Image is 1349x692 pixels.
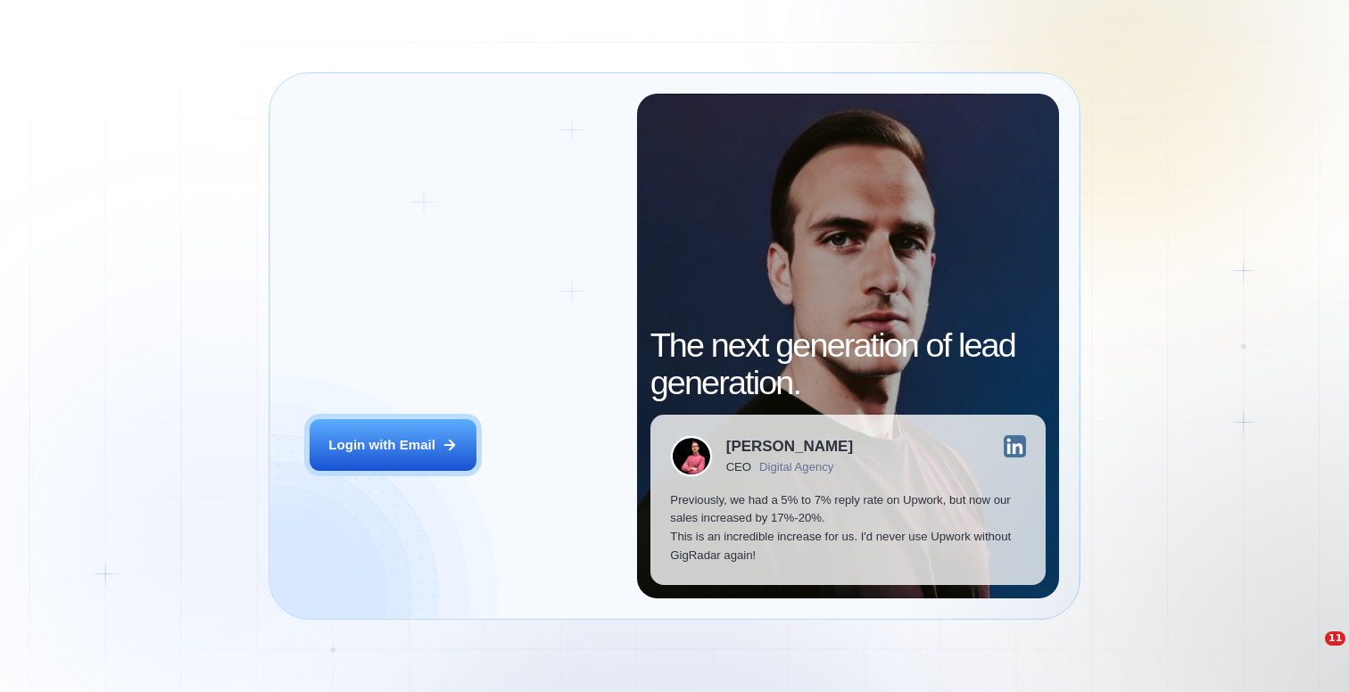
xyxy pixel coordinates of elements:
[650,327,1047,401] h2: The next generation of lead generation.
[726,460,751,474] div: CEO
[726,439,853,454] div: [PERSON_NAME]
[1325,631,1345,646] span: 11
[328,436,435,455] div: Login with Email
[1288,631,1331,674] iframe: Intercom live chat
[310,419,476,472] button: Login with Email
[759,460,833,474] div: Digital Agency
[670,491,1025,565] p: Previously, we had a 5% to 7% reply rate on Upwork, but now our sales increased by 17%-20%. This ...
